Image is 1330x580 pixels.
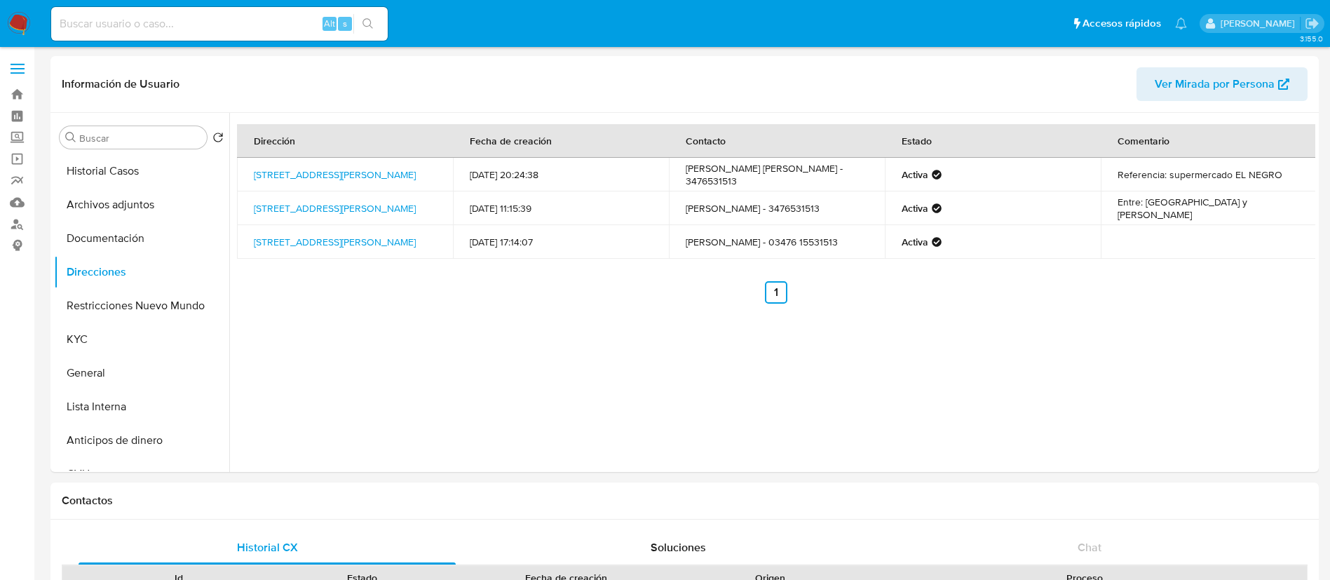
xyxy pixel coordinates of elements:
[1101,158,1317,191] td: Referencia: supermercado EL NEGRO
[54,390,229,424] button: Lista Interna
[54,255,229,289] button: Direcciones
[669,225,885,259] td: [PERSON_NAME] - 03476 15531513
[237,281,1315,304] nav: Paginación
[65,132,76,143] button: Buscar
[237,539,298,555] span: Historial CX
[453,191,669,225] td: [DATE] 11:15:39
[79,132,201,144] input: Buscar
[669,191,885,225] td: [PERSON_NAME] - 3476531513
[62,494,1308,508] h1: Contactos
[54,188,229,222] button: Archivos adjuntos
[1083,16,1161,31] span: Accesos rápidos
[453,225,669,259] td: [DATE] 17:14:07
[1155,67,1275,101] span: Ver Mirada por Persona
[62,77,179,91] h1: Información de Usuario
[54,222,229,255] button: Documentación
[254,168,416,182] a: [STREET_ADDRESS][PERSON_NAME]
[54,424,229,457] button: Anticipos de dinero
[902,236,928,248] strong: Activa
[669,124,885,158] th: Contacto
[51,15,388,33] input: Buscar usuario o caso...
[1136,67,1308,101] button: Ver Mirada por Persona
[353,14,382,34] button: search-icon
[765,281,787,304] a: Ir a la página 1
[669,158,885,191] td: [PERSON_NAME] [PERSON_NAME] - 3476531513
[212,132,224,147] button: Volver al orden por defecto
[237,124,453,158] th: Dirección
[1101,124,1317,158] th: Comentario
[54,356,229,390] button: General
[1305,16,1319,31] a: Salir
[54,323,229,356] button: KYC
[54,457,229,491] button: CVU
[453,124,669,158] th: Fecha de creación
[254,201,416,215] a: [STREET_ADDRESS][PERSON_NAME]
[54,289,229,323] button: Restricciones Nuevo Mundo
[902,168,928,181] strong: Activa
[1221,17,1300,30] p: nicolas.duclosson@mercadolibre.com
[651,539,706,555] span: Soluciones
[453,158,669,191] td: [DATE] 20:24:38
[1101,191,1317,225] td: Entre: [GEOGRAPHIC_DATA] y [PERSON_NAME]
[343,17,347,30] span: s
[324,17,335,30] span: Alt
[902,202,928,215] strong: Activa
[54,154,229,188] button: Historial Casos
[885,124,1101,158] th: Estado
[1175,18,1187,29] a: Notificaciones
[1078,539,1101,555] span: Chat
[254,235,416,249] a: [STREET_ADDRESS][PERSON_NAME]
